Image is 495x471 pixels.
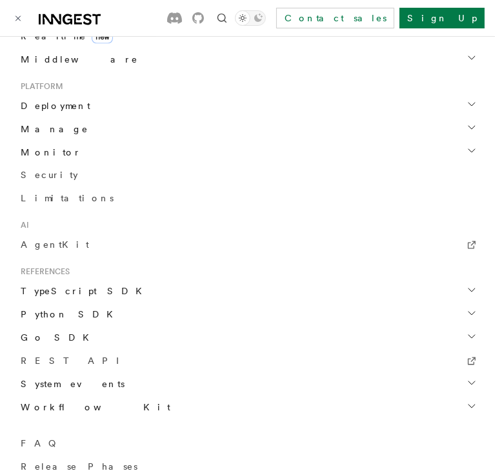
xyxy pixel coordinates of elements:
[15,401,170,414] span: Workflow Kit
[399,8,485,28] a: Sign Up
[15,81,63,92] span: Platform
[15,267,70,277] span: References
[92,30,113,44] span: new
[15,285,150,298] span: TypeScript SDK
[15,117,480,141] button: Manage
[10,10,26,26] button: Toggle navigation
[15,432,480,456] a: FAQ
[15,332,97,345] span: Go SDK
[15,141,480,164] button: Monitor
[15,280,480,303] button: TypeScript SDK
[15,164,480,187] a: Security
[15,326,480,350] button: Go SDK
[15,187,480,210] a: Limitations
[15,123,88,135] span: Manage
[21,439,63,449] span: FAQ
[214,10,230,26] button: Find something...
[15,350,480,373] a: REST API
[235,10,266,26] button: Toggle dark mode
[21,356,130,366] span: REST API
[21,240,89,250] span: AgentKit
[15,221,29,231] span: AI
[15,53,138,66] span: Middleware
[21,194,114,204] span: Limitations
[15,234,480,257] a: AgentKit
[15,94,480,117] button: Deployment
[276,8,394,28] a: Contact sales
[15,373,480,396] button: System events
[15,308,121,321] span: Python SDK
[15,146,81,159] span: Monitor
[15,99,90,112] span: Deployment
[15,378,125,391] span: System events
[21,170,78,181] span: Security
[15,303,480,326] button: Python SDK
[15,48,480,71] button: Middleware
[15,396,480,419] button: Workflow Kit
